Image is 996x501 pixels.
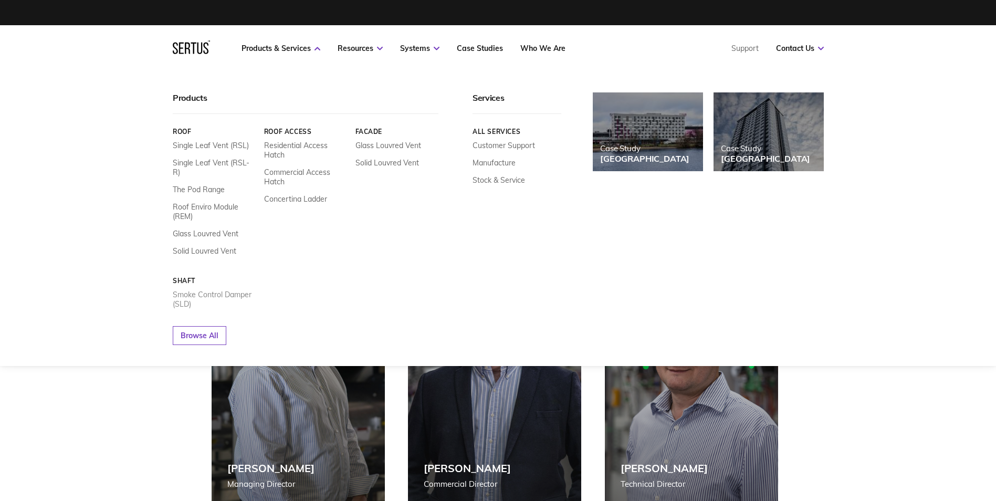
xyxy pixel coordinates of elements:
div: [PERSON_NAME] [621,462,708,475]
a: All services [473,128,561,135]
a: Case Study[GEOGRAPHIC_DATA] [714,92,824,171]
a: Support [731,44,759,53]
a: Glass Louvred Vent [355,141,421,150]
div: [PERSON_NAME] [424,462,511,475]
a: Case Study[GEOGRAPHIC_DATA] [593,92,703,171]
a: Smoke Control Damper (SLD) [173,290,256,309]
div: Products [173,92,438,114]
a: Solid Louvred Vent [355,158,418,168]
a: Concertina Ladder [264,194,327,204]
div: Services [473,92,561,114]
a: Case Studies [457,44,503,53]
a: Shaft [173,277,256,285]
a: Single Leaf Vent (RSL) [173,141,249,150]
a: Roof [173,128,256,135]
iframe: Chat Widget [807,379,996,501]
a: Systems [400,44,439,53]
a: Roof Access [264,128,347,135]
div: Case Study [600,143,689,153]
a: Commercial Access Hatch [264,168,347,186]
a: Glass Louvred Vent [173,229,238,238]
div: [PERSON_NAME] [227,462,314,475]
div: Case Study [721,143,810,153]
a: Residential Access Hatch [264,141,347,160]
a: The Pod Range [173,185,225,194]
a: Stock & Service [473,175,525,185]
div: [GEOGRAPHIC_DATA] [721,153,810,164]
a: Single Leaf Vent (RSL-R) [173,158,256,177]
a: Roof Enviro Module (REM) [173,202,256,221]
div: Commercial Director [424,478,511,490]
a: Products & Services [242,44,320,53]
a: Facade [355,128,438,135]
div: Managing Director [227,478,314,490]
a: Who We Are [520,44,565,53]
div: Technical Director [621,478,708,490]
a: Resources [338,44,383,53]
a: Solid Louvred Vent [173,246,236,256]
a: Contact Us [776,44,824,53]
div: [GEOGRAPHIC_DATA] [600,153,689,164]
a: Browse All [173,326,226,345]
a: Manufacture [473,158,516,168]
a: Customer Support [473,141,535,150]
